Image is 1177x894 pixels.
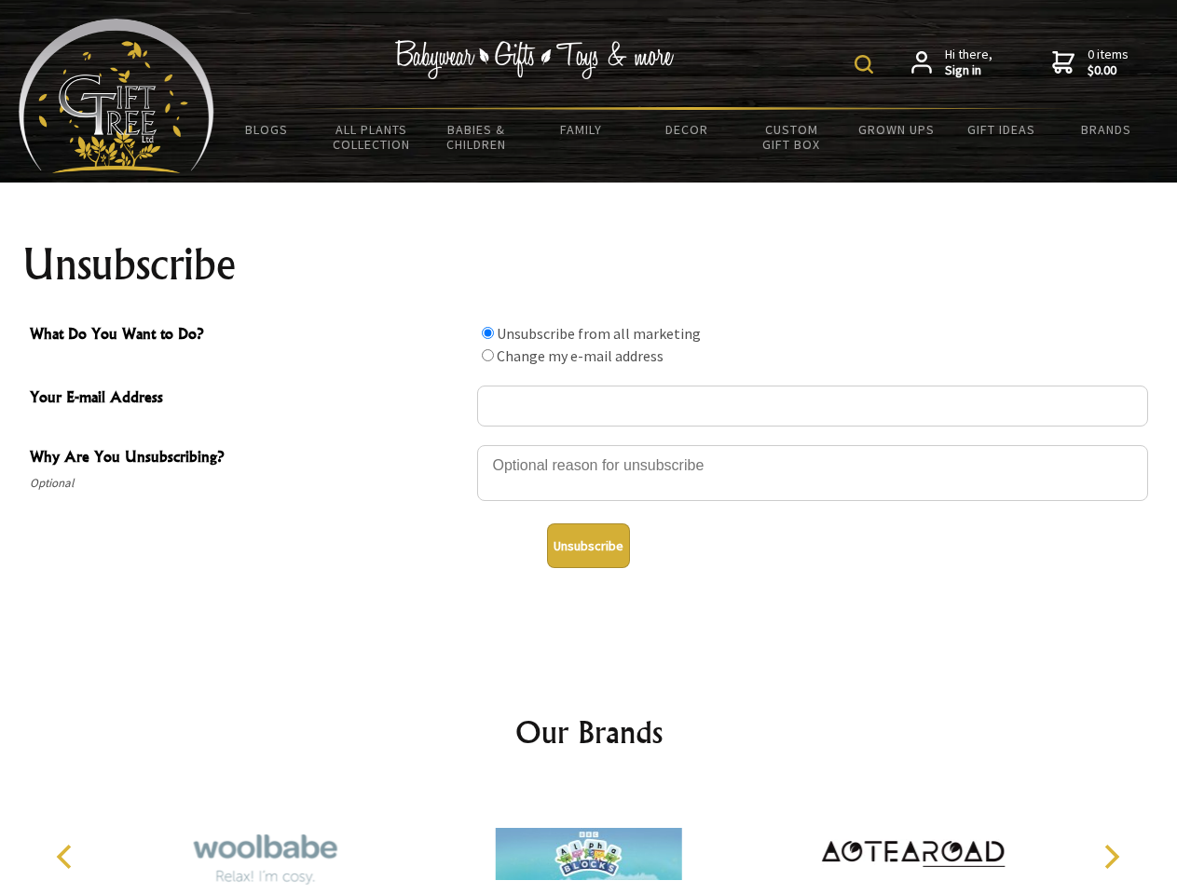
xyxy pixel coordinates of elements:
[482,327,494,339] input: What Do You Want to Do?
[945,62,992,79] strong: Sign in
[395,40,675,79] img: Babywear - Gifts - Toys & more
[739,110,844,164] a: Custom Gift Box
[547,523,630,568] button: Unsubscribe
[1090,836,1131,877] button: Next
[424,110,529,164] a: Babies & Children
[320,110,425,164] a: All Plants Collection
[945,47,992,79] span: Hi there,
[1052,47,1129,79] a: 0 items$0.00
[855,55,873,74] img: product search
[37,710,1141,754] h2: Our Brands
[19,19,214,173] img: Babyware - Gifts - Toys and more...
[47,836,88,877] button: Previous
[22,242,1156,287] h1: Unsubscribe
[497,346,664,365] label: Change my e-mail address
[30,472,468,494] span: Optional
[843,110,949,149] a: Grown Ups
[1088,62,1129,79] strong: $0.00
[529,110,635,149] a: Family
[477,445,1148,501] textarea: Why Are You Unsubscribing?
[497,324,701,343] label: Unsubscribe from all marketing
[30,386,468,413] span: Your E-mail Address
[911,47,992,79] a: Hi there,Sign in
[949,110,1054,149] a: Gift Ideas
[214,110,320,149] a: BLOGS
[634,110,739,149] a: Decor
[30,322,468,349] span: What Do You Want to Do?
[1054,110,1159,149] a: Brands
[30,445,468,472] span: Why Are You Unsubscribing?
[1088,46,1129,79] span: 0 items
[477,386,1148,427] input: Your E-mail Address
[482,349,494,361] input: What Do You Want to Do?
